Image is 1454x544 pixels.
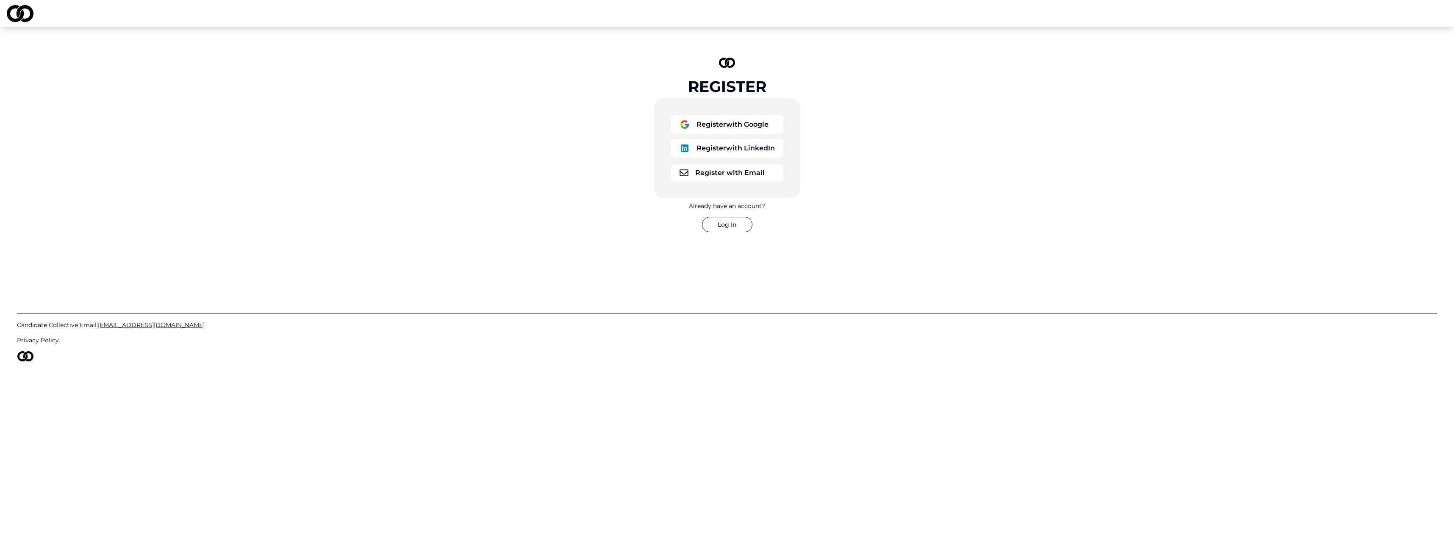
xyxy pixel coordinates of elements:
a: Privacy Policy [17,336,1437,344]
img: logo [719,58,735,68]
button: logoRegisterwith LinkedIn [671,139,783,158]
img: logo [680,169,688,176]
button: Log In [702,217,752,232]
span: [EMAIL_ADDRESS][DOMAIN_NAME] [98,321,205,329]
div: Register [688,78,766,95]
img: logo [680,143,690,153]
img: logo [17,351,34,361]
img: logo [7,5,33,22]
button: logoRegister with Email [671,164,783,181]
div: Already have an account? [689,202,765,210]
button: logoRegisterwith Google [671,115,783,134]
a: Candidate Collective Email:[EMAIL_ADDRESS][DOMAIN_NAME] [17,321,1437,329]
img: logo [680,119,690,130]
